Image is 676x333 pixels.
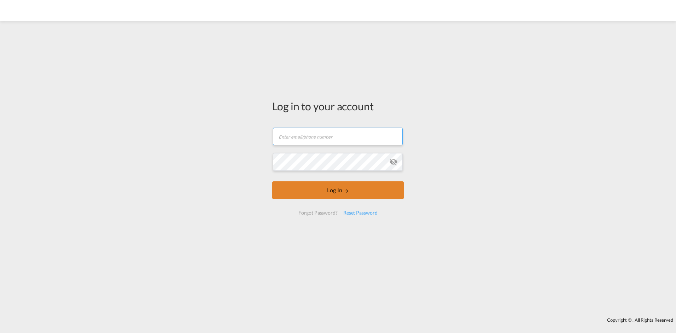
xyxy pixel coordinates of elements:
[272,181,404,199] button: LOGIN
[273,128,403,145] input: Enter email/phone number
[272,99,404,113] div: Log in to your account
[340,206,380,219] div: Reset Password
[296,206,340,219] div: Forgot Password?
[389,158,398,166] md-icon: icon-eye-off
